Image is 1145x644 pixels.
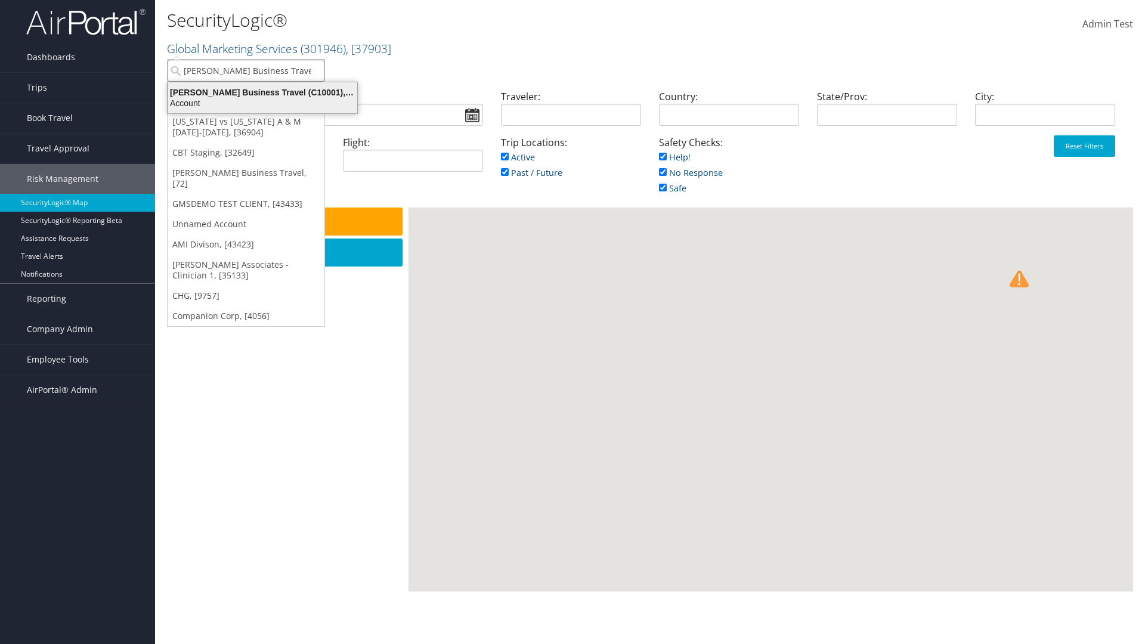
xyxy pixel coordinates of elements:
[1039,233,1059,252] div: Green earthquake alert (Magnitude 4.5M, Depth:34.073km) in China 07/09/2025 21:56 UTC, 970 thousa...
[168,286,324,306] a: CHG, [9757]
[27,103,73,133] span: Book Travel
[168,112,324,143] a: [US_STATE] vs [US_STATE] A & M [DATE]-[DATE], [36904]
[1082,17,1133,30] span: Admin Test
[168,255,324,286] a: [PERSON_NAME] Associates - Clinician 1, [35133]
[27,42,75,72] span: Dashboards
[161,87,364,98] div: [PERSON_NAME] Business Travel (C10001), [72]
[650,89,808,135] div: Country:
[167,8,811,33] h1: SecurityLogic®
[1054,135,1115,157] button: Reset Filters
[659,182,686,194] a: Safe
[168,143,324,163] a: CBT Staging, [32649]
[168,214,324,234] a: Unnamed Account
[346,41,391,57] span: , [ 37903 ]
[857,245,876,264] div: Green earthquake alert (Magnitude 4.9M, Depth:10km) in Türkiye 07/09/2025 09:35 UTC, 2.9 million ...
[650,135,808,208] div: Safety Checks:
[27,345,89,374] span: Employee Tools
[27,134,89,163] span: Travel Approval
[334,135,492,181] div: Flight:
[168,60,324,82] input: Search Accounts
[492,89,650,135] div: Traveler:
[27,314,93,344] span: Company Admin
[301,41,346,57] span: ( 301946 )
[27,284,66,314] span: Reporting
[167,41,391,57] a: Global Marketing Services
[168,194,324,214] a: GMSDEMO TEST CLIENT, [43433]
[492,135,650,192] div: Trip Locations:
[168,234,324,255] a: AMI Divison, [43423]
[168,163,324,194] a: [PERSON_NAME] Business Travel, [72]
[501,151,535,163] a: Active
[27,164,98,194] span: Risk Management
[27,375,97,405] span: AirPortal® Admin
[161,98,364,109] div: Account
[27,73,47,103] span: Trips
[1082,6,1133,43] a: Admin Test
[808,89,966,135] div: State/Prov:
[167,63,811,78] p: Filter:
[501,167,562,178] a: Past / Future
[168,306,324,326] a: Companion Corp, [4056]
[659,167,723,178] a: No Response
[26,8,146,36] img: airportal-logo.png
[659,151,691,163] a: Help!
[966,89,1124,135] div: City:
